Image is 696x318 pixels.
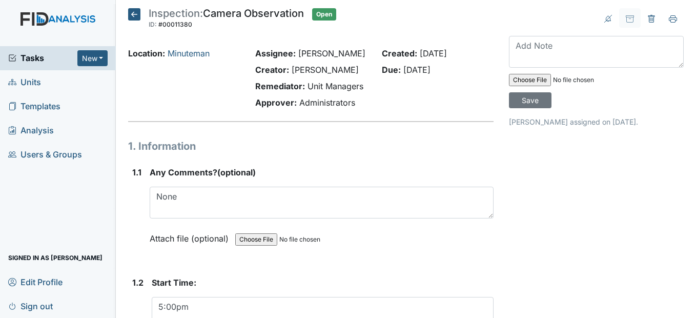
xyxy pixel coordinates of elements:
[150,167,217,177] span: Any Comments?
[8,147,82,163] span: Users & Groups
[150,166,493,178] strong: (optional)
[382,65,401,75] strong: Due:
[149,7,203,19] span: Inspection:
[149,21,157,28] span: ID:
[312,8,336,21] span: Open
[255,48,296,58] strong: Assignee:
[509,116,684,127] p: [PERSON_NAME] assigned on [DATE].
[8,74,41,90] span: Units
[299,97,355,108] span: Administrators
[403,65,431,75] span: [DATE]
[292,65,359,75] span: [PERSON_NAME]
[152,277,196,288] span: Start Time:
[255,97,297,108] strong: Approver:
[509,92,551,108] input: Save
[132,276,144,289] label: 1.2
[308,81,363,91] span: Unit Managers
[255,81,305,91] strong: Remediator:
[132,166,141,178] label: 1.1
[8,123,54,138] span: Analysis
[382,48,417,58] strong: Created:
[8,250,103,266] span: Signed in as [PERSON_NAME]
[150,227,233,245] label: Attach file (optional)
[8,98,60,114] span: Templates
[8,298,53,314] span: Sign out
[128,138,493,154] h1: 1. Information
[298,48,365,58] span: [PERSON_NAME]
[77,50,108,66] button: New
[8,52,77,64] a: Tasks
[158,21,192,28] span: #00011380
[128,48,165,58] strong: Location:
[255,65,289,75] strong: Creator:
[149,8,304,31] div: Camera Observation
[168,48,210,58] a: Minuteman
[420,48,447,58] span: [DATE]
[8,274,63,290] span: Edit Profile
